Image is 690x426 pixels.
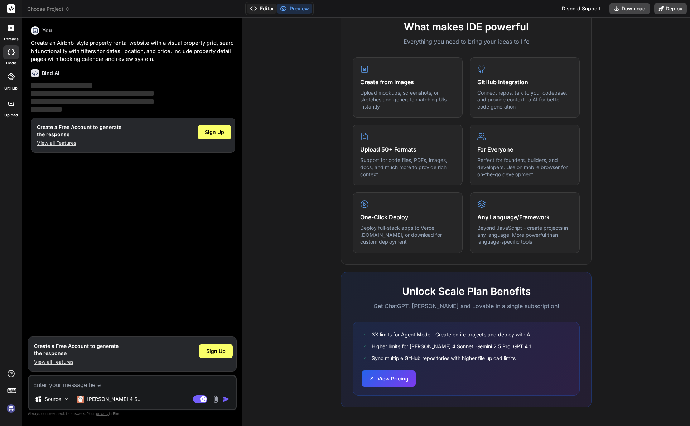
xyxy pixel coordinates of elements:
[360,145,455,154] h4: Upload 50+ Formats
[5,402,17,415] img: signin
[353,302,580,310] p: Get ChatGPT, [PERSON_NAME] and Lovable in a single subscription!
[372,354,516,362] span: Sync multiple GitHub repositories with higher file upload limits
[609,3,650,14] button: Download
[37,139,121,147] p: View all Features
[77,396,84,403] img: Claude 4 Sonnet
[477,145,572,154] h4: For Everyone
[37,124,121,138] h1: Create a Free Account to generate the response
[353,19,580,34] h2: What makes IDE powerful
[42,70,59,77] h6: Bind AI
[31,91,154,96] span: ‌
[34,358,119,365] p: View all Features
[372,343,531,350] span: Higher limits for [PERSON_NAME] 4 Sonnet, Gemini 2.5 Pro, GPT 4.1
[477,89,572,110] p: Connect repos, talk to your codebase, and provide context to AI for better code generation
[31,99,154,104] span: ‌
[206,348,226,355] span: Sign Up
[477,78,572,86] h4: GitHub Integration
[4,112,18,118] label: Upload
[205,129,224,136] span: Sign Up
[477,224,572,245] p: Beyond JavaScript - create projects in any language. More powerful than language-specific tools
[362,370,416,387] button: View Pricing
[3,36,19,42] label: threads
[372,331,532,338] span: 3X limits for Agent Mode - Create entire projects and deploy with AI
[558,3,605,14] div: Discord Support
[353,284,580,299] h2: Unlock Scale Plan Benefits
[4,85,18,91] label: GitHub
[247,4,277,14] button: Editor
[477,213,572,221] h4: Any Language/Framework
[31,39,235,63] p: Create an Airbnb-style property rental website with a visual property grid, search functionality ...
[223,396,230,403] img: icon
[28,410,237,417] p: Always double-check its answers. Your in Bind
[31,107,62,112] span: ‌
[360,89,455,110] p: Upload mockups, screenshots, or sketches and generate matching UIs instantly
[277,4,312,14] button: Preview
[31,83,92,88] span: ‌
[45,396,61,403] p: Source
[360,157,455,178] p: Support for code files, PDFs, images, docs, and much more to provide rich context
[212,395,220,403] img: attachment
[477,157,572,178] p: Perfect for founders, builders, and developers. Use on mobile browser for on-the-go development
[87,396,140,403] p: [PERSON_NAME] 4 S..
[6,60,16,66] label: code
[63,396,69,402] img: Pick Models
[34,343,119,357] h1: Create a Free Account to generate the response
[96,411,109,416] span: privacy
[42,27,52,34] h6: You
[353,37,580,46] p: Everything you need to bring your ideas to life
[27,5,70,13] span: Choose Project
[654,3,687,14] button: Deploy
[360,78,455,86] h4: Create from Images
[360,224,455,245] p: Deploy full-stack apps to Vercel, [DOMAIN_NAME], or download for custom deployment
[360,213,455,221] h4: One-Click Deploy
